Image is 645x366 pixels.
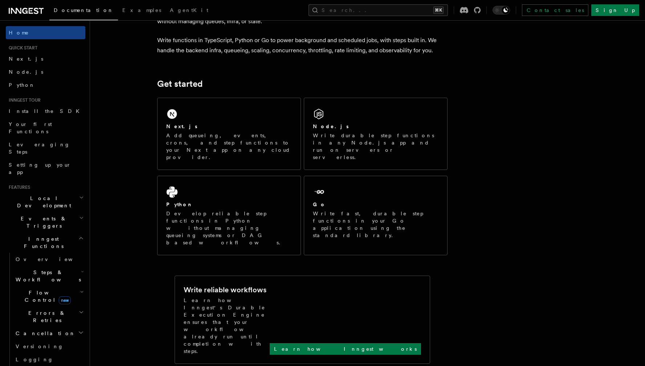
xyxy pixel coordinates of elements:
span: Flow Control [13,289,80,304]
h2: Write reliable workflows [184,285,266,295]
span: new [59,296,71,304]
span: Documentation [54,7,114,13]
a: Examples [118,2,166,20]
p: Learn how Inngest works [274,345,417,353]
button: Local Development [6,192,85,212]
a: Logging [13,353,85,366]
button: Search...⌘K [309,4,448,16]
kbd: ⌘K [433,7,444,14]
button: Events & Triggers [6,212,85,232]
span: Steps & Workflows [13,269,81,283]
button: Errors & Retries [13,306,85,327]
span: Node.js [9,69,43,75]
span: Python [9,82,35,88]
button: Steps & Workflows [13,266,85,286]
a: AgentKit [166,2,213,20]
a: Leveraging Steps [6,138,85,158]
span: Inngest Functions [6,235,78,250]
span: Leveraging Steps [9,142,70,155]
p: Write durable step functions in any Node.js app and run on servers or serverless. [313,132,438,161]
button: Inngest Functions [6,232,85,253]
p: Write fast, durable step functions in your Go application using the standard library. [313,210,438,239]
button: Flow Controlnew [13,286,85,306]
span: Install the SDK [9,108,84,114]
h2: Python [166,201,193,208]
span: Inngest tour [6,97,41,103]
a: Python [6,78,85,91]
h2: Go [313,201,326,208]
span: Features [6,184,30,190]
a: Sign Up [591,4,639,16]
a: Versioning [13,340,85,353]
span: Versioning [16,343,64,349]
span: Overview [16,256,90,262]
a: Contact sales [522,4,588,16]
span: Your first Functions [9,121,52,134]
a: Learn how Inngest works [270,343,421,355]
a: Setting up your app [6,158,85,179]
span: AgentKit [170,7,208,13]
a: Next.js [6,52,85,65]
span: Errors & Retries [13,309,79,324]
a: Node.js [6,65,85,78]
span: Logging [16,357,53,362]
span: Next.js [9,56,43,62]
p: Write functions in TypeScript, Python or Go to power background and scheduled jobs, with steps bu... [157,35,448,56]
a: Node.jsWrite durable step functions in any Node.js app and run on servers or serverless. [304,98,448,170]
span: Setting up your app [9,162,71,175]
span: Events & Triggers [6,215,79,229]
div: Inngest Functions [6,253,85,366]
span: Quick start [6,45,37,51]
a: Your first Functions [6,118,85,138]
a: PythonDevelop reliable step functions in Python without managing queueing systems or DAG based wo... [157,176,301,255]
a: Overview [13,253,85,266]
a: GoWrite fast, durable step functions in your Go application using the standard library. [304,176,448,255]
span: Home [9,29,29,36]
a: Documentation [49,2,118,20]
span: Local Development [6,195,79,209]
h2: Next.js [166,123,197,130]
p: Learn how Inngest's Durable Execution Engine ensures that your workflow already run until complet... [184,297,270,355]
a: Install the SDK [6,105,85,118]
a: Get started [157,79,203,89]
span: Cancellation [13,330,75,337]
button: Toggle dark mode [493,6,510,15]
span: Examples [122,7,161,13]
p: Add queueing, events, crons, and step functions to your Next app on any cloud provider. [166,132,292,161]
button: Cancellation [13,327,85,340]
p: Develop reliable step functions in Python without managing queueing systems or DAG based workflows. [166,210,292,246]
h2: Node.js [313,123,349,130]
a: Home [6,26,85,39]
a: Next.jsAdd queueing, events, crons, and step functions to your Next app on any cloud provider. [157,98,301,170]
